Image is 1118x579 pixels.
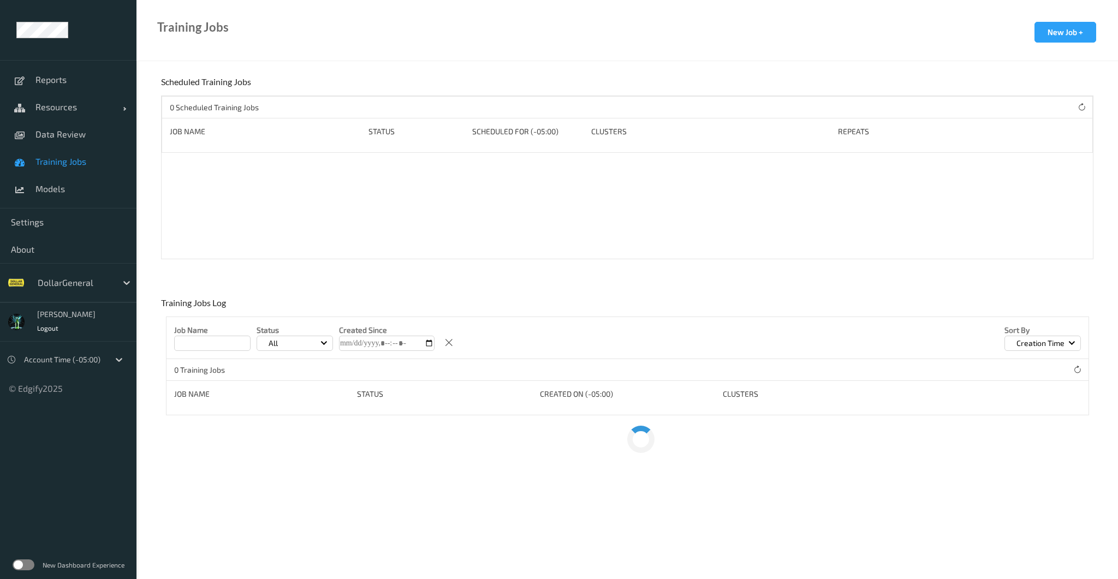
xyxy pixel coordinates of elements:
button: New Job + [1034,22,1096,43]
p: Created Since [339,325,435,336]
p: 0 Training Jobs [174,365,256,375]
p: 0 Scheduled Training Jobs [170,102,259,113]
div: Job Name [174,389,349,399]
div: Training Jobs [157,22,229,33]
div: Created On (-05:00) [540,389,715,399]
div: Clusters [591,126,830,137]
p: Sort by [1004,325,1081,336]
div: status [357,389,532,399]
div: Status [368,126,464,137]
p: Status [257,325,333,336]
div: clusters [723,389,898,399]
p: Creation Time [1013,338,1068,349]
div: Training Jobs Log [161,297,229,317]
div: Job Name [170,126,361,137]
div: Scheduled Training Jobs [161,76,254,95]
div: Scheduled for (-05:00) [472,126,584,137]
p: All [265,338,282,349]
p: Job Name [174,325,251,336]
div: Repeats [838,126,918,137]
